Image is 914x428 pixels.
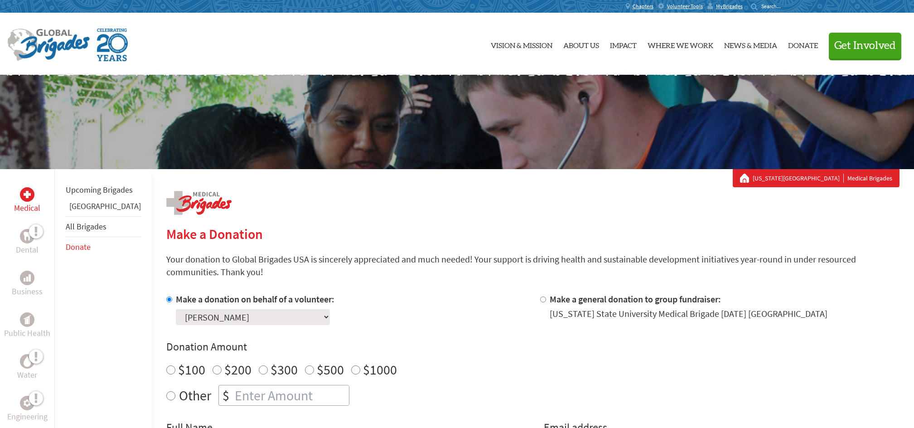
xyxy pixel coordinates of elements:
a: Donate [66,242,91,252]
img: Engineering [24,399,31,407]
label: $200 [224,361,251,378]
a: Donate [788,20,818,68]
p: Water [17,369,37,381]
a: Upcoming Brigades [66,185,133,195]
label: Make a general donation to group fundraiser: [550,293,721,305]
div: $ [219,385,233,405]
button: Get Involved [829,33,901,58]
input: Enter Amount [233,385,349,405]
label: $100 [178,361,205,378]
p: Your donation to Global Brigades USA is sincerely appreciated and much needed! Your support is dr... [166,253,899,278]
img: Dental [24,232,31,240]
a: Where We Work [648,20,713,68]
a: MedicalMedical [14,187,40,214]
p: Medical [14,202,40,214]
li: Guatemala [66,200,141,216]
a: DentalDental [16,229,39,256]
a: BusinessBusiness [12,271,43,298]
h4: Donation Amount [166,340,899,354]
a: EngineeringEngineering [7,396,48,423]
img: Water [24,356,31,366]
div: Business [20,271,34,285]
h2: Make a Donation [166,226,899,242]
li: Upcoming Brigades [66,180,141,200]
div: Medical [20,187,34,202]
a: News & Media [724,20,777,68]
label: Make a donation on behalf of a volunteer: [176,293,334,305]
span: MyBrigades [716,3,743,10]
div: Engineering [20,396,34,410]
a: [GEOGRAPHIC_DATA] [69,201,141,211]
div: Dental [20,229,34,243]
a: [US_STATE][GEOGRAPHIC_DATA] [753,174,844,183]
span: Volunteer Tools [667,3,703,10]
label: Other [179,385,211,406]
li: All Brigades [66,216,141,237]
label: $300 [271,361,298,378]
img: Business [24,274,31,282]
li: Donate [66,237,141,257]
div: Public Health [20,312,34,327]
a: WaterWater [17,354,37,381]
span: Get Involved [834,40,896,51]
div: Medical Brigades [740,174,892,183]
a: Vision & Mission [491,20,552,68]
label: $500 [317,361,344,378]
div: Water [20,354,34,369]
img: Global Brigades Logo [7,29,90,61]
span: Chapters [633,3,653,10]
img: Global Brigades Celebrating 20 Years [97,29,128,61]
img: Public Health [24,315,31,324]
label: $1000 [363,361,397,378]
input: Search... [761,3,787,10]
p: Dental [16,243,39,256]
p: Engineering [7,410,48,423]
a: Impact [610,20,637,68]
a: All Brigades [66,221,106,232]
img: logo-medical.png [166,191,232,215]
p: Business [12,285,43,298]
a: About Us [563,20,599,68]
div: [US_STATE] State University Medical Brigade [DATE] [GEOGRAPHIC_DATA] [550,307,827,320]
p: Public Health [4,327,50,340]
img: Medical [24,191,31,198]
a: Public HealthPublic Health [4,312,50,340]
